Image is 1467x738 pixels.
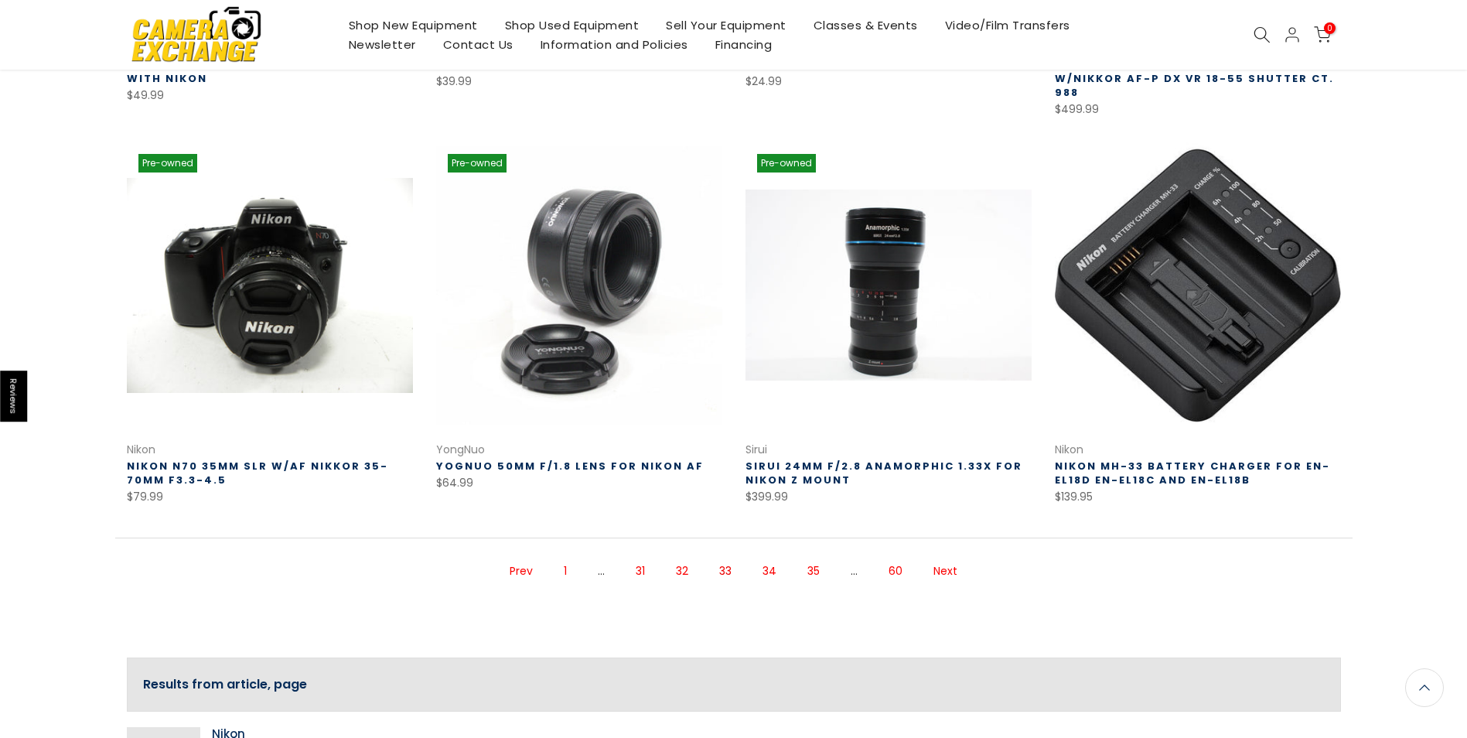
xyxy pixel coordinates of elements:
[1324,22,1336,34] span: 0
[711,558,739,585] span: Page 33
[127,487,413,507] div: $79.99
[335,35,429,54] a: Newsletter
[668,558,696,585] a: Page 32
[653,15,800,35] a: Sell Your Equipment
[436,442,485,457] a: YongNuo
[527,35,701,54] a: Information and Policies
[745,72,1032,91] div: $24.99
[881,558,910,585] a: Page 60
[755,558,784,585] a: Page 34
[127,459,388,487] a: Nikon N70 35mm SLR w/AF Nikkor 35-70mm f3.3-4.5
[127,86,413,105] div: $49.99
[1055,442,1083,457] a: Nikon
[800,558,827,585] a: Page 35
[701,35,786,54] a: Financing
[127,658,1341,712] div: Results from article, page
[1405,668,1444,707] a: Back to the top
[590,558,612,585] span: …
[127,442,155,457] a: Nikon
[800,15,931,35] a: Classes & Events
[115,538,1353,610] nav: Pagination
[1055,487,1341,507] div: $139.95
[745,487,1032,507] div: $399.99
[745,442,767,457] a: Sirui
[628,558,653,585] a: Page 31
[491,15,653,35] a: Shop Used Equipment
[1055,100,1341,119] div: $499.99
[436,459,704,473] a: Yognuo 50mm f/1.8 Lens for Nikon AF
[1055,459,1330,487] a: Nikon MH-33 Battery Charger for EN-EL18d EN-EL18c and EN-EL18b
[931,15,1083,35] a: Video/Film Transfers
[926,558,965,585] a: Next
[436,72,722,91] div: $39.99
[843,558,865,585] span: …
[429,35,527,54] a: Contact Us
[436,473,722,493] div: $64.99
[502,558,541,585] a: Prev
[1314,26,1331,43] a: 0
[335,15,491,35] a: Shop New Equipment
[127,57,383,86] a: Promaster EN-EL21 Battery for use with Nikon
[1055,57,1334,100] a: Nikon D3500 24.2mp Digital SLR w/Nikkor Af-P DX VR 18-55 Shutter Ct. 988
[745,459,1022,487] a: Sirui 24mm f/2.8 Anamorphic 1.33x for Nikon Z Mount
[556,558,575,585] a: Page 1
